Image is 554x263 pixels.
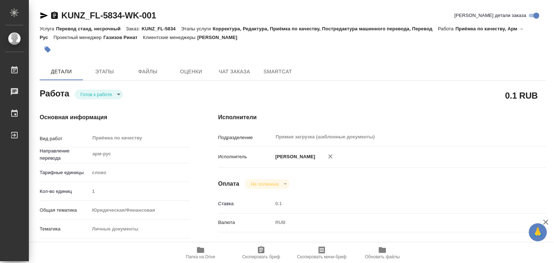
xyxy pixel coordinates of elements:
[273,153,315,160] p: [PERSON_NAME]
[44,67,79,76] span: Детали
[40,11,48,20] button: Скопировать ссылку для ЯМессенджера
[218,134,273,141] p: Подразделение
[40,225,89,233] p: Тематика
[40,113,189,122] h4: Основная информация
[40,207,89,214] p: Общая тематика
[181,26,213,31] p: Этапы услуги
[322,148,338,164] button: Удалить исполнителя
[352,243,413,263] button: Обновить файлы
[454,12,526,19] span: [PERSON_NAME] детали заказа
[89,167,189,179] div: слово
[218,153,273,160] p: Исполнитель
[40,86,69,99] h2: Работа
[505,89,538,102] h2: 0.1 RUB
[242,254,280,259] span: Скопировать бриф
[297,254,346,259] span: Скопировать мини-бриф
[89,186,189,197] input: Пустое поле
[197,35,243,40] p: [PERSON_NAME]
[89,223,189,235] div: Личные документы
[291,243,352,263] button: Скопировать мини-бриф
[438,26,456,31] p: Работа
[218,200,273,207] p: Ставка
[131,67,165,76] span: Файлы
[50,11,59,20] button: Скопировать ссылку
[213,26,438,31] p: Корректура, Редактура, Приёмка по качеству, Постредактура машинного перевода, Перевод
[142,26,181,31] p: KUNZ_FL-5834
[231,243,291,263] button: Скопировать бриф
[218,180,239,188] h4: Оплата
[365,254,400,259] span: Обновить файлы
[40,147,89,162] p: Направление перевода
[40,26,56,31] p: Услуга
[218,219,273,226] p: Валюта
[40,169,89,176] p: Тарифные единицы
[40,42,56,57] button: Добавить тэг
[529,223,547,241] button: 🙏
[174,67,208,76] span: Оценки
[87,67,122,76] span: Этапы
[217,67,252,76] span: Чат заказа
[260,67,295,76] span: SmartCat
[245,179,289,189] div: Готов к работе
[75,90,123,99] div: Готов к работе
[53,35,103,40] p: Проектный менеджер
[40,188,89,195] p: Кол-во единиц
[249,181,281,187] button: Не оплачена
[56,26,126,31] p: Перевод станд. несрочный
[218,113,546,122] h4: Исполнители
[78,91,114,98] button: Готов к работе
[40,135,89,142] p: Вид работ
[532,225,544,240] span: 🙏
[104,35,143,40] p: Газизов Ринат
[273,198,519,209] input: Пустое поле
[186,254,215,259] span: Папка на Drive
[273,216,519,229] div: RUB
[170,243,231,263] button: Папка на Drive
[143,35,197,40] p: Клиентские менеджеры
[89,204,189,216] div: Юридическая/Финансовая
[126,26,141,31] p: Заказ:
[61,10,156,20] a: KUNZ_FL-5834-WK-001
